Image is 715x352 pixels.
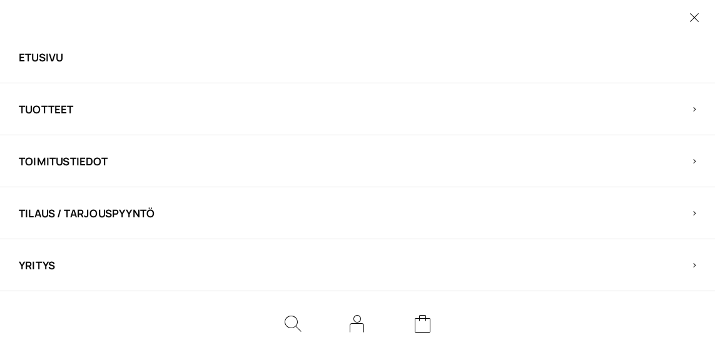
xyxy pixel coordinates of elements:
span: Toimitustiedot [19,154,674,168]
span: Tuotteet [19,102,674,116]
a: Etusivu [19,50,674,65]
span: Yritys [19,258,674,272]
button: Search [283,314,302,333]
a: My Account [348,314,367,333]
span: Tilaus / Tarjouspyyntö [19,206,674,220]
a: Cart [413,313,432,339]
